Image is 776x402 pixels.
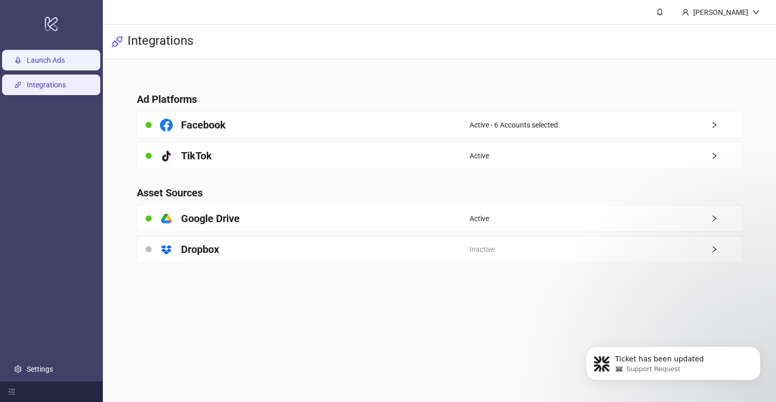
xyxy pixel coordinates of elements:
span: bell [656,8,663,15]
span: user [682,9,689,16]
a: FacebookActive - 6 Accounts selectedright [137,112,742,138]
span: right [711,121,742,129]
span: down [752,9,760,16]
a: Integrations [27,81,66,89]
h4: Google Drive [181,211,240,226]
h4: Dropbox [181,242,219,257]
h4: Ad Platforms [137,92,742,106]
span: right [711,152,742,159]
h4: Asset Sources [137,186,742,200]
span: Active [470,213,489,224]
h4: Facebook [181,118,226,132]
a: TikTokActiveright [137,142,742,169]
span: Active [470,150,489,161]
span: right [711,246,742,253]
span: right [711,215,742,222]
span: Active - 6 Accounts selected [470,119,558,131]
h4: TikTok [181,149,212,163]
a: Google DriveActiveright [137,205,742,232]
div: [PERSON_NAME] [689,7,752,18]
h3: Integrations [128,33,193,50]
a: Launch Ads [27,56,65,64]
span: Inactive [470,244,495,255]
a: DropboxInactiveright [137,236,742,263]
a: Settings [27,365,53,373]
span: menu-fold [8,388,15,395]
iframe: Intercom notifications message [570,325,776,397]
span: api [111,35,123,48]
